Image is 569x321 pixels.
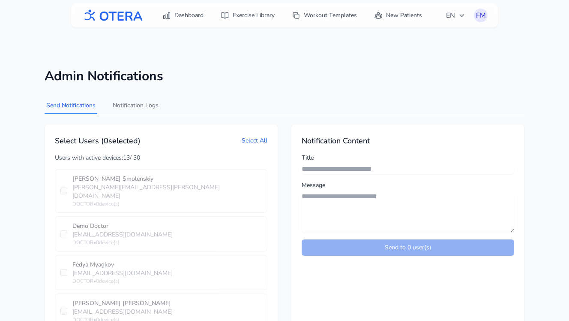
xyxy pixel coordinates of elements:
button: Select All [242,136,267,145]
div: Demo Doctor [72,222,262,230]
button: Send Notifications [45,98,97,114]
div: DOCTOR • 0 device(s) [72,278,262,285]
input: Fedya Myagkov[EMAIL_ADDRESS][DOMAIN_NAME]DOCTOR•0device(s) [60,269,67,276]
a: Workout Templates [287,8,362,23]
div: DOCTOR • 0 device(s) [72,200,262,207]
h1: Admin Notifications [45,69,524,84]
img: OTERA logo [81,6,143,25]
label: Title [302,154,514,162]
div: DOCTOR • 0 device(s) [72,239,262,246]
div: [PERSON_NAME][EMAIL_ADDRESS][PERSON_NAME][DOMAIN_NAME] [72,183,262,200]
button: Send to 0 user(s) [302,239,514,256]
a: Dashboard [157,8,209,23]
div: [EMAIL_ADDRESS][DOMAIN_NAME] [72,230,262,239]
h2: Notification Content [302,135,514,147]
div: [EMAIL_ADDRESS][DOMAIN_NAME] [72,308,262,316]
label: Message [302,181,514,190]
input: [PERSON_NAME] [PERSON_NAME][EMAIL_ADDRESS][DOMAIN_NAME]DOCTOR•0device(s) [60,308,67,315]
div: Users with active devices: 13 / 30 [55,154,267,162]
div: [EMAIL_ADDRESS][DOMAIN_NAME] [72,269,262,278]
span: EN [446,10,465,21]
input: [PERSON_NAME] Smolenskiy[PERSON_NAME][EMAIL_ADDRESS][PERSON_NAME][DOMAIN_NAME]DOCTOR•0device(s) [60,188,67,194]
div: [PERSON_NAME] [PERSON_NAME] [72,299,262,308]
div: [PERSON_NAME] Smolenskiy [72,175,262,183]
a: New Patients [369,8,427,23]
input: Demo Doctor[EMAIL_ADDRESS][DOMAIN_NAME]DOCTOR•0device(s) [60,230,67,237]
button: Notification Logs [111,98,160,114]
h2: Select Users ( 0 selected) [55,135,141,147]
button: FM [474,9,488,22]
div: Fedya Myagkov [72,260,262,269]
button: EN [441,7,470,24]
a: Exercise Library [216,8,280,23]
